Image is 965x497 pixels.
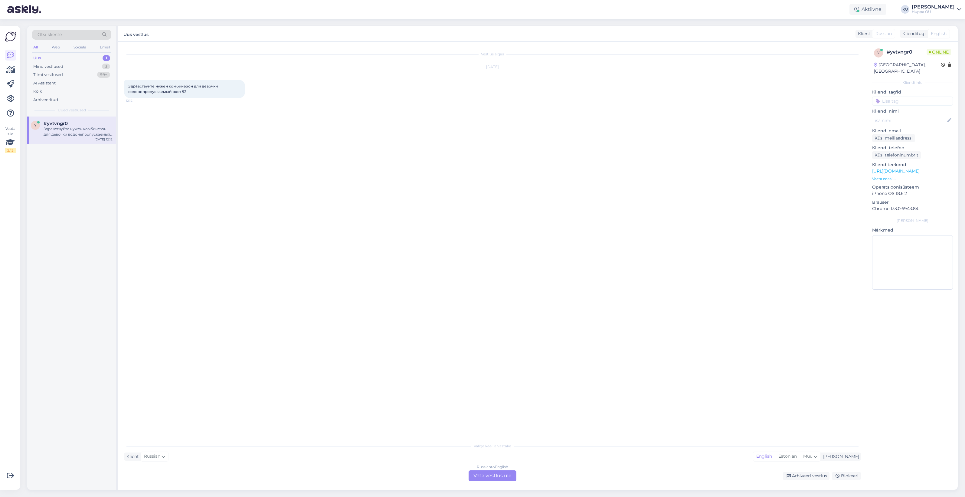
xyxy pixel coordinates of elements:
[849,4,886,15] div: Aktiivne
[33,72,63,78] div: Tiimi vestlused
[877,51,880,55] span: y
[33,80,56,86] div: AI Assistent
[124,64,861,70] div: [DATE]
[33,55,41,61] div: Uus
[124,51,861,57] div: Vestlus algas
[872,108,953,114] p: Kliendi nimi
[5,31,16,42] img: Askly Logo
[34,123,37,127] span: y
[51,43,61,51] div: Web
[5,126,16,153] div: Vaata siia
[872,176,953,182] p: Vaata edasi ...
[95,137,113,142] div: [DATE] 12:12
[927,49,951,55] span: Online
[775,452,800,461] div: Estonian
[144,453,160,460] span: Russian
[44,121,68,126] span: #yvtvngr0
[58,107,86,113] span: Uued vestlused
[803,453,813,459] span: Muu
[72,43,87,51] div: Socials
[872,117,946,124] input: Lisa nimi
[872,168,920,174] a: [URL][DOMAIN_NAME]
[44,126,113,137] div: Здравствуйте нужен комбинезон для девочки водонепропускаемый рост 92
[33,97,58,103] div: Arhiveeritud
[912,5,955,9] div: [PERSON_NAME]
[901,5,909,14] div: KU
[128,84,219,94] span: Здравствуйте нужен комбинезон для девочки водонепропускаемый рост 92
[32,43,39,51] div: All
[872,162,953,168] p: Klienditeekond
[872,151,921,159] div: Küsi telefoninumbrit
[477,464,508,470] div: Russian to English
[832,472,861,480] div: Blokeeri
[855,31,870,37] div: Klient
[872,184,953,190] p: Operatsioonisüsteem
[872,218,953,223] div: [PERSON_NAME]
[872,80,953,85] div: Kliendi info
[38,31,62,38] span: Otsi kliente
[753,452,775,461] div: English
[103,55,110,61] div: 1
[124,453,139,460] div: Klient
[783,472,829,480] div: Arhiveeri vestlus
[102,64,110,70] div: 3
[900,31,926,37] div: Klienditugi
[931,31,947,37] span: English
[821,453,859,460] div: [PERSON_NAME]
[33,88,42,94] div: Kõik
[874,62,941,74] div: [GEOGRAPHIC_DATA], [GEOGRAPHIC_DATA]
[469,470,516,481] div: Võta vestlus üle
[872,128,953,134] p: Kliendi email
[872,199,953,206] p: Brauser
[33,64,63,70] div: Minu vestlused
[872,206,953,212] p: Chrome 133.0.6943.84
[872,97,953,106] input: Lisa tag
[912,5,961,14] a: [PERSON_NAME]Huppa OÜ
[5,148,16,153] div: 2 / 3
[872,190,953,197] p: iPhone OS 18.6.2
[875,31,892,37] span: Russian
[97,72,110,78] div: 99+
[99,43,111,51] div: Email
[872,134,915,142] div: Küsi meiliaadressi
[887,48,927,56] div: # yvtvngr0
[912,9,955,14] div: Huppa OÜ
[124,443,861,449] div: Valige keel ja vastake
[872,89,953,95] p: Kliendi tag'id
[872,145,953,151] p: Kliendi telefon
[123,30,149,38] label: Uus vestlus
[126,98,149,103] span: 12:12
[872,227,953,233] p: Märkmed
